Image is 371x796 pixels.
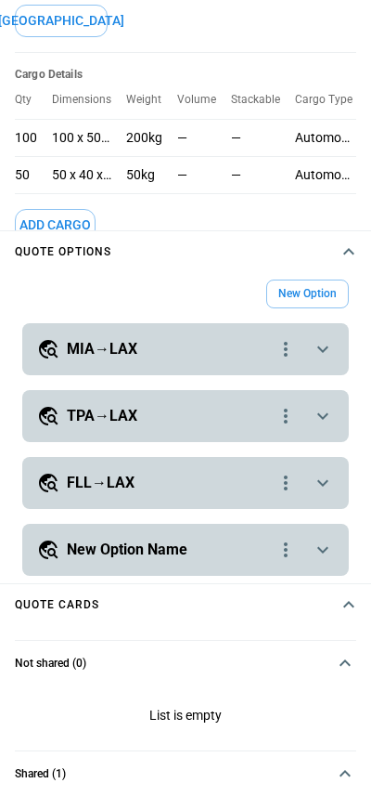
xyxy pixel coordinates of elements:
h5: MIA→LAX [67,339,137,359]
h4: Quote Options [15,248,111,256]
button: TPA→LAXquote-option-actions [37,405,334,427]
p: 50 x 40 x 35cm [52,167,111,183]
div: quote-option-actions [275,405,297,427]
p: Automotive [295,167,352,183]
p: — [231,167,241,183]
div: quote-option-actions [275,338,297,360]
p: Weight [126,93,176,107]
button: Add Cargo [15,209,96,241]
button: [GEOGRAPHIC_DATA] [15,5,108,37]
p: — [177,167,187,183]
button: FLL→LAXquote-option-actions [37,472,334,494]
p: Cargo Type [295,93,367,107]
button: Shared (1) [15,751,356,796]
p: Qty [15,93,46,107]
div: Quote Options [15,685,356,750]
h4: Quote cards [15,601,99,609]
p: Volume [177,93,231,107]
div: Automotive [295,119,367,156]
p: Dimensions [52,93,126,107]
h5: FLL→LAX [67,473,134,493]
h5: New Option Name [67,540,187,560]
h5: TPA→LAX [67,406,137,426]
p: Automotive [295,130,352,146]
button: New Option [266,280,349,308]
h6: Cargo Details [15,68,356,82]
p: 100 x 50 x 50cm [52,130,111,146]
div: quote-option-actions [275,472,297,494]
div: Automotive [295,156,367,193]
h6: Shared (1) [15,768,66,780]
p: 50kg [126,167,155,183]
div: quote-option-actions [275,539,297,561]
p: 200kg [126,130,162,146]
div: 100 x 50 x 50cm [52,119,126,156]
button: Not shared (0) [15,641,356,685]
p: Stackable [231,93,295,107]
h6: Not shared (0) [15,658,86,670]
p: — [231,130,241,146]
button: New Option Namequote-option-actions [37,539,334,561]
p: — [177,130,187,146]
p: List is empty [15,685,356,750]
p: 50 [15,167,30,183]
div: 50 x 40 x 35cm [52,156,126,193]
button: MIA→LAXquote-option-actions [37,338,334,360]
p: 100 [15,130,37,146]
